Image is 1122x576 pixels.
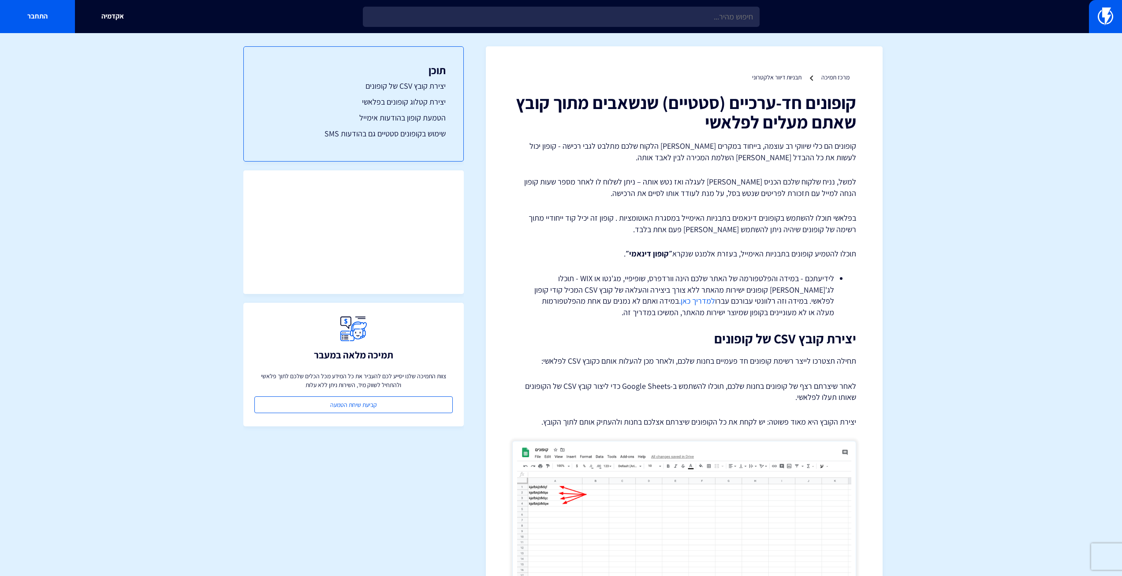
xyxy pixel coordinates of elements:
[512,140,856,163] p: קופונים הם כלי שיווקי רב עוצמה, בייחוד במקרים [PERSON_NAME] הלקוח שלכם מתלבט לגבי רכישה - קופון י...
[261,80,446,92] a: יצירת קובץ CSV של קופונים
[512,93,856,132] h1: קופונים חד-ערכיים (סטטיים) שנשאבים מתוך קובץ שאתם מעלים לפלאשי
[752,73,801,81] a: תבניות דיוור אלקטרוני
[261,112,446,124] a: הטמעת קופון בהודעות אימייל
[363,7,760,27] input: חיפוש מהיר...
[512,212,856,235] p: בפלאשי תוכלו להשתמש בקופונים דינאמים בתבניות האימייל במסגרת האוטומציות . קופון זה יכיל קוד ייחודי...
[512,248,856,260] p: תוכלו להטמיע קופונים בתבניות האימייל, בעזרת אלמנט שנקרא .
[314,350,393,360] h3: תמיכה מלאה במעבר
[512,380,856,403] p: לאחר שיצרתם רצף של קופונים בחנות שלכם, תוכלו להשתמש ב-Google Sheets כדי ליצור קובץ CSV של הקופוני...
[261,64,446,76] h3: תוכן
[261,128,446,139] a: שימוש בקופונים סטטיים גם בהודעות SMS
[626,248,672,259] strong: ״קופון דינאמי״
[254,372,453,389] p: צוות התמיכה שלנו יסייע לכם להעביר את כל המידע מכל הכלים שלכם לתוך פלאשי ולהתחיל לשווק מיד, השירות...
[512,355,856,367] p: תחילה תצטרכו לייצר רשימת קופונים חד פעמיים בחנות שלכם, ולאחר מכן להעלות אותם כקובץ CSV לפלאשי:
[512,331,856,346] h2: יצירת קובץ CSV של קופונים
[254,396,453,413] a: קביעת שיחת הטמעה
[512,176,856,199] p: למשל, נניח שלקוח שלכם הכניס [PERSON_NAME] לעגלה ואז נטש אותה – ניתן לשלוח לו לאחר מספר שעות קופון...
[261,96,446,108] a: יצירת קטלוג קופונים בפלאשי
[821,73,850,81] a: מרכז תמיכה
[534,273,834,318] li: לידיעתכם - במידה והפלטפורמה של האתר שלכם הינה וורדפרס, שופיפיי, מג'נטו או WIX - תוכלו לג'[PERSON_...
[679,296,715,306] a: למדריך כאן.
[512,416,856,428] p: יצירת הקובץ היא מאוד פשוטה: יש לקחת את כל הקופונים שיצרתם אצלכם בחנות ולהעתיק אותם לתוך הקובץ.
